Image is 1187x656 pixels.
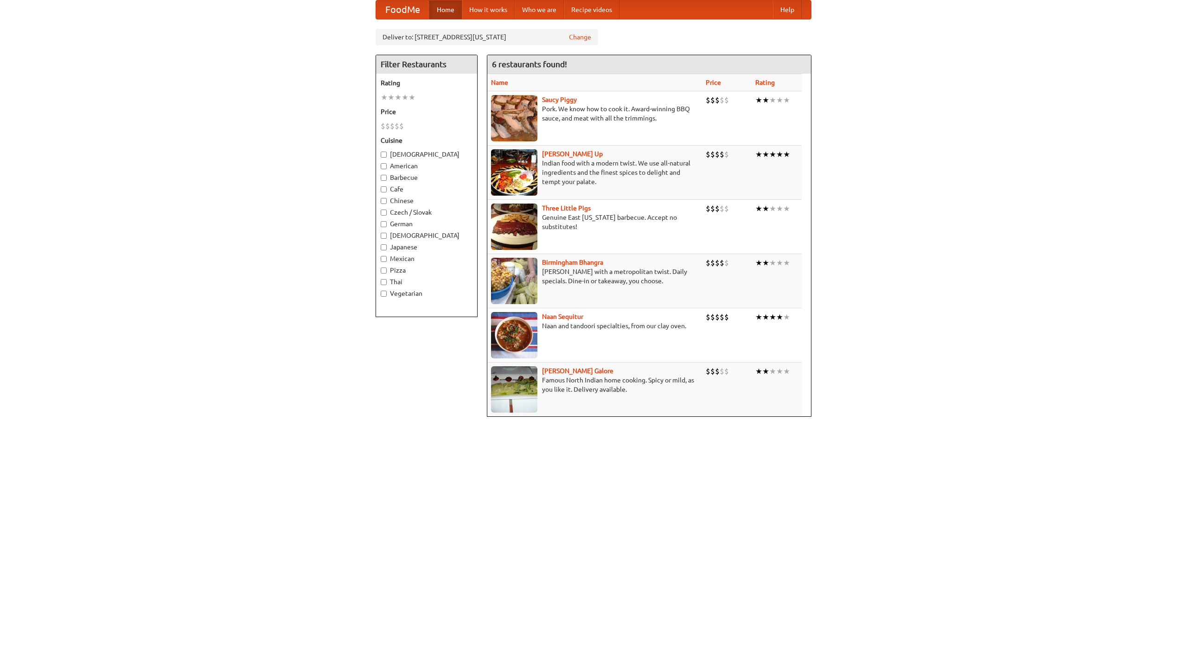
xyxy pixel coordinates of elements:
[381,175,387,181] input: Barbecue
[381,291,387,297] input: Vegetarian
[542,259,603,266] b: Birmingham Bhangra
[381,152,387,158] input: [DEMOGRAPHIC_DATA]
[381,279,387,285] input: Thai
[491,312,537,358] img: naansequitur.jpg
[491,95,537,141] img: saucy.jpg
[783,312,790,322] li: ★
[769,95,776,105] li: ★
[381,221,387,227] input: German
[492,60,567,69] ng-pluralize: 6 restaurants found!
[710,95,715,105] li: $
[706,366,710,376] li: $
[390,121,395,131] li: $
[491,149,537,196] img: curryup.jpg
[720,312,724,322] li: $
[381,185,472,194] label: Cafe
[381,173,472,182] label: Barbecue
[381,150,472,159] label: [DEMOGRAPHIC_DATA]
[462,0,515,19] a: How it works
[381,266,472,275] label: Pizza
[491,213,698,231] p: Genuine East [US_STATE] barbecue. Accept no substitutes!
[769,312,776,322] li: ★
[491,79,508,86] a: Name
[755,149,762,159] li: ★
[710,149,715,159] li: $
[706,79,721,86] a: Price
[381,198,387,204] input: Chinese
[783,366,790,376] li: ★
[762,366,769,376] li: ★
[376,0,429,19] a: FoodMe
[381,186,387,192] input: Cafe
[491,366,537,413] img: currygalore.jpg
[376,55,477,74] h4: Filter Restaurants
[381,78,472,88] h5: Rating
[399,121,404,131] li: $
[381,244,387,250] input: Japanese
[776,312,783,322] li: ★
[542,367,613,375] a: [PERSON_NAME] Galore
[710,258,715,268] li: $
[381,107,472,116] h5: Price
[542,204,591,212] a: Three Little Pigs
[408,92,415,102] li: ★
[724,149,729,159] li: $
[569,32,591,42] a: Change
[491,376,698,394] p: Famous North Indian home cooking. Spicy or mild, as you like it. Delivery available.
[773,0,802,19] a: Help
[755,95,762,105] li: ★
[783,258,790,268] li: ★
[710,312,715,322] li: $
[755,312,762,322] li: ★
[542,96,577,103] a: Saucy Piggy
[381,163,387,169] input: American
[491,159,698,186] p: Indian food with a modern twist. We use all-natural ingredients and the finest spices to delight ...
[381,289,472,298] label: Vegetarian
[776,366,783,376] li: ★
[776,95,783,105] li: ★
[724,312,729,322] li: $
[381,161,472,171] label: American
[542,313,583,320] a: Naan Sequitur
[762,149,769,159] li: ★
[715,95,720,105] li: $
[776,149,783,159] li: ★
[724,204,729,214] li: $
[755,79,775,86] a: Rating
[491,321,698,331] p: Naan and tandoori specialties, from our clay oven.
[769,204,776,214] li: ★
[724,258,729,268] li: $
[783,149,790,159] li: ★
[385,121,390,131] li: $
[402,92,408,102] li: ★
[491,204,537,250] img: littlepigs.jpg
[762,204,769,214] li: ★
[755,258,762,268] li: ★
[491,104,698,123] p: Pork. We know how to cook it. Award-winning BBQ sauce, and meat with all the trimmings.
[769,258,776,268] li: ★
[381,121,385,131] li: $
[381,233,387,239] input: [DEMOGRAPHIC_DATA]
[381,256,387,262] input: Mexican
[542,150,603,158] b: [PERSON_NAME] Up
[381,242,472,252] label: Japanese
[429,0,462,19] a: Home
[710,204,715,214] li: $
[776,204,783,214] li: ★
[720,366,724,376] li: $
[381,210,387,216] input: Czech / Slovak
[381,92,388,102] li: ★
[381,267,387,274] input: Pizza
[381,277,472,287] label: Thai
[381,254,472,263] label: Mexican
[762,312,769,322] li: ★
[515,0,564,19] a: Who we are
[706,312,710,322] li: $
[395,121,399,131] li: $
[381,219,472,229] label: German
[720,258,724,268] li: $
